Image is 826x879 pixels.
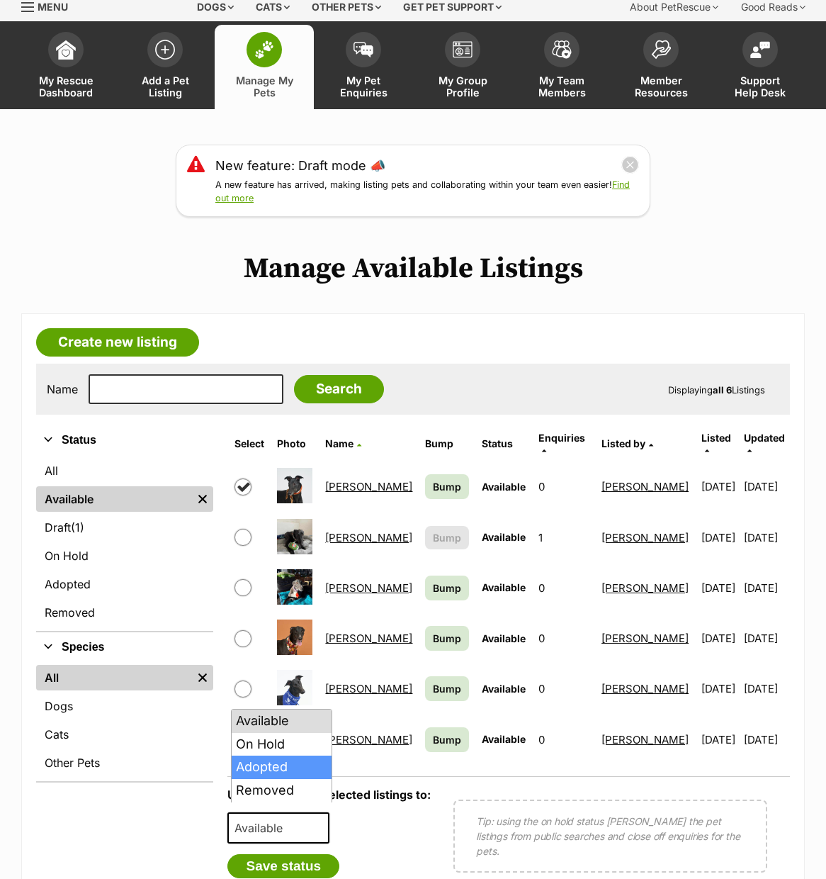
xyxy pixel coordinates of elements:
span: My Rescue Dashboard [34,74,98,99]
a: [PERSON_NAME] [601,480,689,493]
td: [DATE] [696,564,742,612]
a: Adopted [36,571,213,597]
a: New feature: Draft mode 📣 [215,156,385,175]
label: Update status of selected listings to: [227,788,431,802]
div: Status [36,455,213,631]
span: Available [229,818,297,838]
td: [DATE] [744,462,788,511]
button: Species [36,638,213,656]
a: [PERSON_NAME] [325,581,412,595]
span: Manage My Pets [232,74,296,99]
a: [PERSON_NAME] [601,733,689,746]
a: Find out more [215,179,630,203]
button: close [621,156,639,174]
th: Photo [271,427,318,461]
td: 0 [533,715,594,764]
a: [PERSON_NAME] [325,733,412,746]
span: Available [227,812,329,844]
span: My Pet Enquiries [332,74,395,99]
a: Bump [425,576,469,600]
a: [PERSON_NAME] [325,682,412,695]
td: [DATE] [744,715,788,764]
li: Adopted [232,756,332,779]
a: Available [36,486,192,512]
span: Listed [701,432,731,444]
span: Updated [744,432,785,444]
a: [PERSON_NAME] [601,531,689,544]
span: My Group Profile [431,74,494,99]
a: Removed [36,600,213,625]
td: [DATE] [696,715,742,764]
a: Enquiries [538,432,585,455]
span: Member Resources [629,74,693,99]
td: [DATE] [744,513,788,562]
a: Bump [425,626,469,651]
a: Listed by [601,437,653,449]
a: Bump [425,676,469,701]
td: [DATE] [744,564,788,612]
th: Bump [419,427,475,461]
img: dashboard-icon-eb2f2d2d3e046f16d808141f083e7271f6b2e854fb5c12c21221c1fb7104beca.svg [56,40,76,60]
button: Bump [425,526,469,549]
span: Bump [433,681,461,696]
img: pet-enquiries-icon-7e3ad2cf08bfb03b45e93fb7055b45f3efa6380592205ae92323e6603595dc1f.svg [353,42,373,57]
a: Draft [36,515,213,540]
img: add-pet-listing-icon-0afa8454b4691262ce3f59096e99ab1cd57d4a30225e0717b998d2c9b9846f56.svg [155,40,175,60]
img: member-resources-icon-8e73f808a243e03378d46382f2149f9095a855e16c252ad45f914b54edf8863c.svg [651,40,671,59]
a: Add a Pet Listing [115,25,215,109]
a: [PERSON_NAME] [601,682,689,695]
strong: all 6 [713,384,732,396]
span: Bump [433,581,461,595]
a: All [36,665,192,690]
span: Available [482,733,526,745]
span: Listed by [601,437,645,449]
a: [PERSON_NAME] [601,581,689,595]
a: [PERSON_NAME] [325,632,412,645]
span: Add a Pet Listing [133,74,197,99]
span: Support Help Desk [728,74,792,99]
a: Create new listing [36,328,199,357]
span: Menu [38,1,68,13]
td: [DATE] [744,664,788,713]
a: My Rescue Dashboard [16,25,115,109]
a: Bump [425,474,469,499]
input: Search [294,375,384,403]
td: [DATE] [696,462,742,511]
th: Status [476,427,531,461]
span: Bump [433,732,461,747]
a: Manage My Pets [215,25,314,109]
span: Bump [433,631,461,646]
a: Dogs [36,693,213,719]
span: Name [325,437,353,449]
td: [DATE] [696,513,742,562]
a: All [36,458,213,483]
a: Listed [701,432,731,455]
img: manage-my-pets-icon-02211641906a0b7f246fdf0571729dbe1e7629f14944591b6c1af311fb30b64b.svg [254,40,274,59]
span: Available [482,683,526,695]
label: Name [47,383,78,396]
span: My Team Members [530,74,594,99]
button: Status [36,431,213,449]
span: Available [482,481,526,493]
li: Available [232,710,332,733]
button: Save status [227,854,339,878]
span: Displaying Listings [668,384,765,396]
td: 0 [533,614,594,663]
a: My Group Profile [413,25,512,109]
a: Remove filter [192,665,213,690]
span: Bump [433,479,461,494]
td: [DATE] [696,664,742,713]
a: Updated [744,432,785,455]
td: 1 [533,513,594,562]
span: Available [482,581,526,593]
a: Other Pets [36,750,213,776]
a: Member Resources [611,25,711,109]
a: [PERSON_NAME] [325,480,412,493]
span: Bump [433,530,461,545]
span: Available [482,632,526,644]
img: team-members-icon-5396bd8760b3fe7c0b43da4ab00e1e3bb1a5d9ba89233759b79545d2d3fc5d0d.svg [552,40,572,59]
span: Available [482,531,526,543]
p: Tip: using the on hold status [PERSON_NAME] the pet listings from public searches and close off e... [476,814,745,858]
span: (1) [71,519,84,536]
span: translation missing: en.admin.listings.index.attributes.enquiries [538,432,585,444]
